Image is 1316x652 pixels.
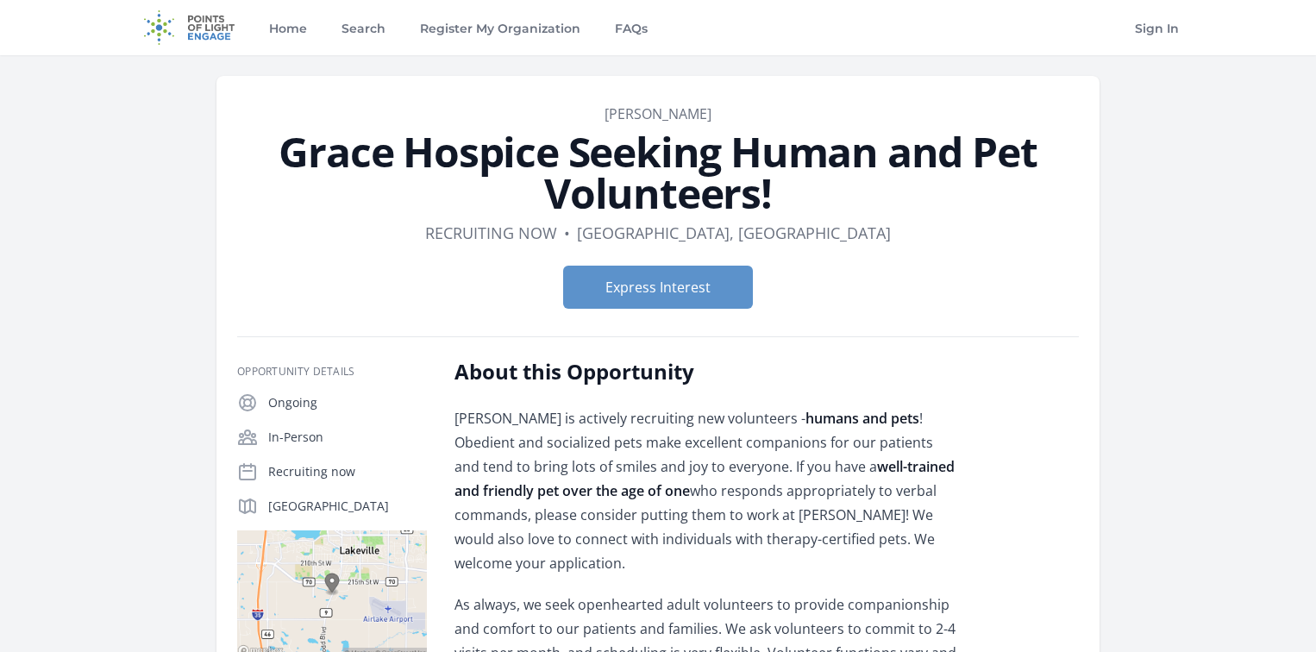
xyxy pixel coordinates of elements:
p: In-Person [268,429,427,446]
h3: Opportunity Details [237,365,427,379]
a: [PERSON_NAME] [605,104,711,123]
dd: [GEOGRAPHIC_DATA], [GEOGRAPHIC_DATA] [577,221,891,245]
strong: humans and pets [805,409,919,428]
p: [GEOGRAPHIC_DATA] [268,498,427,515]
h1: Grace Hospice Seeking Human and Pet Volunteers! [237,131,1079,214]
div: • [564,221,570,245]
p: [PERSON_NAME] is actively recruiting new volunteers - ! Obedient and socialized pets make excelle... [454,406,959,575]
p: Recruiting now [268,463,427,480]
p: Ongoing [268,394,427,411]
button: Express Interest [563,266,753,309]
dd: Recruiting now [425,221,557,245]
h2: About this Opportunity [454,358,959,386]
